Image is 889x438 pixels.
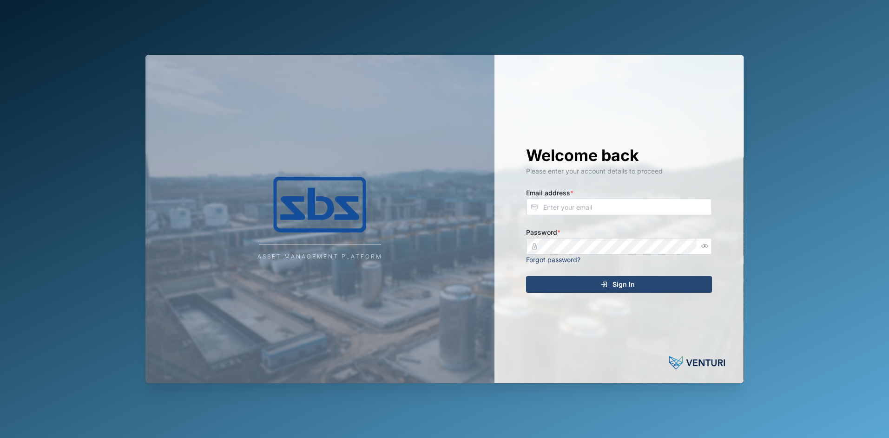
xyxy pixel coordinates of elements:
[526,188,573,198] label: Email address
[526,145,712,166] h1: Welcome back
[669,354,725,372] img: Powered by: Venturi
[257,252,382,261] div: Asset Management Platform
[612,277,635,292] span: Sign In
[526,256,580,264] a: Forgot password?
[526,276,712,293] button: Sign In
[526,199,712,215] input: Enter your email
[227,177,413,232] img: Company Logo
[526,166,712,176] div: Please enter your account details to proceed
[526,227,560,238] label: Password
